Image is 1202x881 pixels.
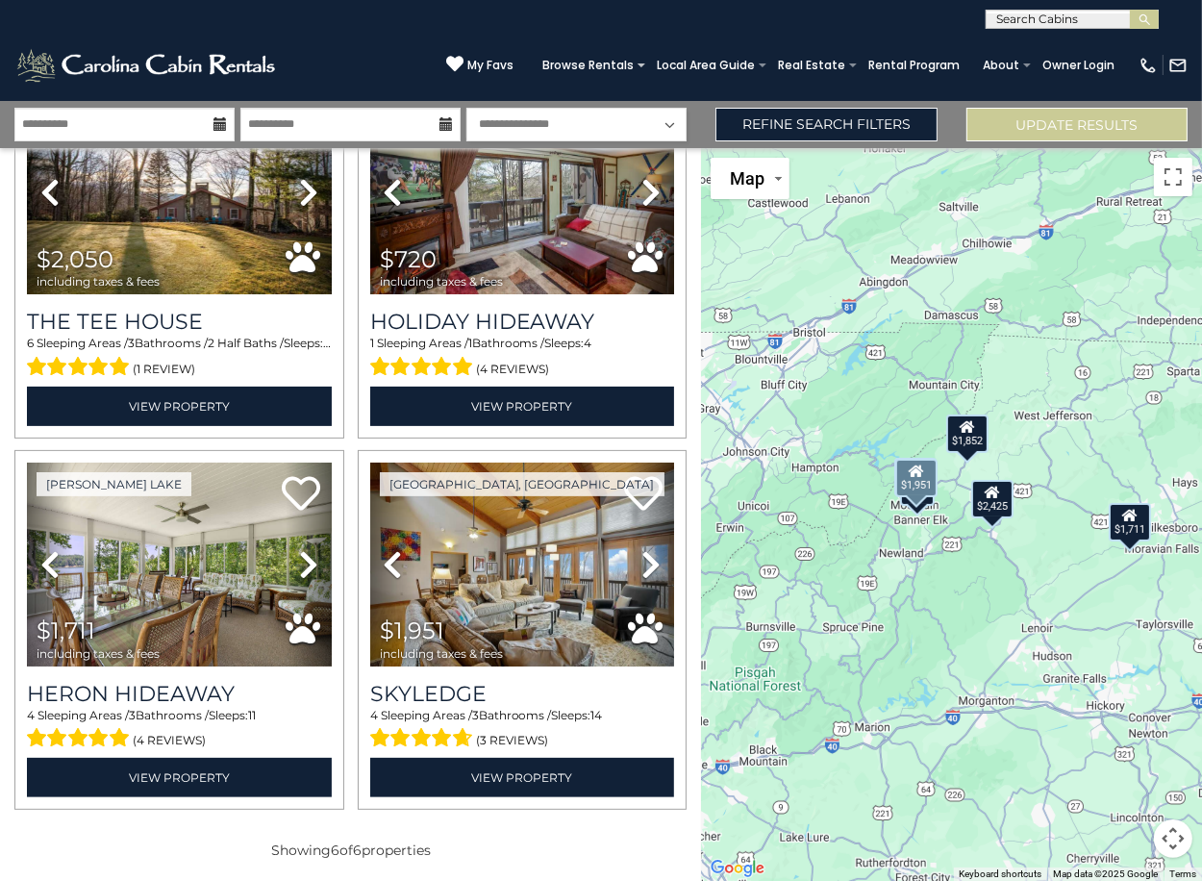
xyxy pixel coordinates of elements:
[706,856,769,881] a: Open this area in Google Maps (opens a new window)
[380,245,437,273] span: $720
[1168,56,1188,75] img: mail-regular-white.png
[27,90,332,294] img: thumbnail_167757115.jpeg
[37,245,113,273] span: $2,050
[27,463,332,667] img: thumbnail_164603257.jpeg
[380,617,444,644] span: $1,951
[966,108,1188,141] button: Update Results
[134,728,207,753] span: (4 reviews)
[370,387,675,426] a: View Property
[859,52,969,79] a: Rental Program
[370,463,675,667] img: thumbnail_163434006.jpeg
[27,707,332,753] div: Sleeping Areas / Bathrooms / Sleeps:
[37,617,95,644] span: $1,711
[1053,868,1158,879] span: Map data ©2025 Google
[1169,868,1196,879] a: Terms (opens in new tab)
[208,336,284,350] span: 2 Half Baths /
[248,708,256,722] span: 11
[1139,56,1158,75] img: phone-regular-white.png
[476,728,548,753] span: (3 reviews)
[27,708,35,722] span: 4
[715,108,937,141] a: Refine Search Filters
[476,357,549,382] span: (4 reviews)
[946,415,989,453] div: $1,852
[370,336,374,350] span: 1
[37,647,160,660] span: including taxes & fees
[370,309,675,335] a: Holiday Hideaway
[128,336,135,350] span: 3
[129,708,136,722] span: 3
[134,357,196,382] span: (1 review)
[971,480,1014,518] div: $2,425
[467,57,513,74] span: My Favs
[1154,819,1192,858] button: Map camera controls
[27,758,332,797] a: View Property
[370,758,675,797] a: View Property
[768,52,855,79] a: Real Estate
[370,681,675,707] a: Skyledge
[27,309,332,335] a: The Tee House
[894,459,937,497] div: $1,951
[37,472,191,496] a: [PERSON_NAME] Lake
[1109,503,1151,541] div: $1,711
[27,681,332,707] a: Heron Hideaway
[711,158,789,199] button: Change map style
[380,472,664,496] a: [GEOGRAPHIC_DATA], [GEOGRAPHIC_DATA]
[380,275,503,288] span: including taxes & fees
[370,707,675,753] div: Sleeping Areas / Bathrooms / Sleeps:
[37,275,160,288] span: including taxes & fees
[370,90,675,294] img: thumbnail_163267576.jpeg
[706,856,769,881] img: Google
[591,708,603,722] span: 14
[585,336,592,350] span: 4
[14,46,281,85] img: White-1-2.png
[27,335,332,381] div: Sleeping Areas / Bathrooms / Sleeps:
[1154,158,1192,196] button: Toggle fullscreen view
[647,52,764,79] a: Local Area Guide
[468,336,472,350] span: 1
[959,868,1041,881] button: Keyboard shortcuts
[27,387,332,426] a: View Property
[893,458,936,496] div: $2,050
[370,708,378,722] span: 4
[380,647,503,660] span: including taxes & fees
[472,708,479,722] span: 3
[14,841,687,860] p: Showing of properties
[353,842,362,859] span: 6
[282,474,320,516] a: Add to favorites
[973,52,1029,79] a: About
[331,842,339,859] span: 6
[533,52,643,79] a: Browse Rentals
[1033,52,1124,79] a: Owner Login
[730,168,764,189] span: Map
[370,335,675,381] div: Sleeping Areas / Bathrooms / Sleeps:
[27,336,34,350] span: 6
[446,55,513,75] a: My Favs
